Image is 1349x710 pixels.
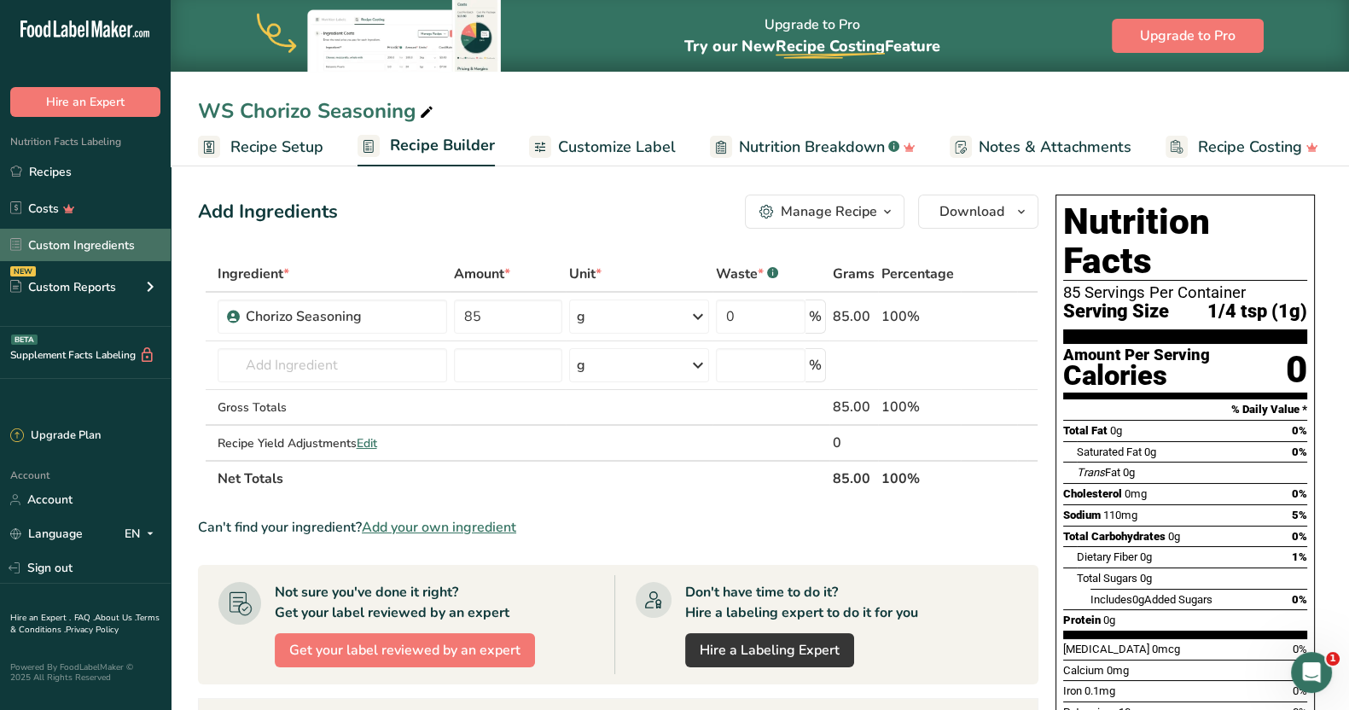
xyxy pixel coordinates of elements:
[833,264,875,284] span: Grams
[1063,347,1210,364] div: Amount Per Serving
[1123,466,1135,479] span: 0g
[1140,572,1152,585] span: 0g
[881,306,957,327] div: 100%
[1063,664,1104,677] span: Calcium
[218,399,447,416] div: Gross Totals
[1286,347,1307,393] div: 0
[739,136,885,159] span: Nutrition Breakdown
[881,397,957,417] div: 100%
[577,355,585,375] div: g
[275,582,509,623] div: Not sure you've done it right? Get your label reviewed by an expert
[1152,643,1180,655] span: 0mcg
[218,264,289,284] span: Ingredient
[1077,466,1120,479] span: Fat
[1326,652,1340,666] span: 1
[1063,284,1307,301] div: 85 Servings Per Container
[1077,550,1137,563] span: Dietary Fiber
[1168,530,1180,543] span: 0g
[1293,643,1307,655] span: 0%
[246,306,437,327] div: Chorizo Seasoning
[289,640,520,661] span: Get your label reviewed by an expert
[10,278,116,296] div: Custom Reports
[1063,364,1210,388] div: Calories
[230,136,323,159] span: Recipe Setup
[10,612,160,636] a: Terms & Conditions .
[1292,550,1307,563] span: 1%
[1292,424,1307,437] span: 0%
[1292,487,1307,500] span: 0%
[1292,509,1307,521] span: 5%
[684,36,940,56] span: Try our New Feature
[1084,684,1115,697] span: 0.1mg
[1140,550,1152,563] span: 0g
[950,128,1131,166] a: Notes & Attachments
[918,195,1038,229] button: Download
[218,434,447,452] div: Recipe Yield Adjustments
[198,96,437,126] div: WS Chorizo Seasoning
[454,264,510,284] span: Amount
[685,582,918,623] div: Don't have time to do it? Hire a labeling expert to do it for you
[10,87,160,117] button: Hire an Expert
[833,397,875,417] div: 85.00
[1077,572,1137,585] span: Total Sugars
[10,428,101,445] div: Upgrade Plan
[710,128,916,166] a: Nutrition Breakdown
[829,460,878,496] th: 85.00
[125,524,160,544] div: EN
[10,662,160,683] div: Powered By FoodLabelMaker © 2025 All Rights Reserved
[1140,26,1236,46] span: Upgrade to Pro
[10,612,71,624] a: Hire an Expert .
[1125,487,1147,500] span: 0mg
[939,201,1004,222] span: Download
[685,633,854,667] a: Hire a Labeling Expert
[1198,136,1302,159] span: Recipe Costing
[1063,487,1122,500] span: Cholesterol
[357,435,377,451] span: Edit
[1063,509,1101,521] span: Sodium
[1063,643,1149,655] span: [MEDICAL_DATA]
[1103,614,1115,626] span: 0g
[745,195,904,229] button: Manage Recipe
[833,433,875,453] div: 0
[95,612,136,624] a: About Us .
[66,624,119,636] a: Privacy Policy
[275,633,535,667] button: Get your label reviewed by an expert
[1107,664,1129,677] span: 0mg
[1166,128,1318,166] a: Recipe Costing
[362,517,516,538] span: Add your own ingredient
[1144,445,1156,458] span: 0g
[1077,466,1105,479] i: Trans
[1063,202,1307,281] h1: Nutrition Facts
[218,348,447,382] input: Add Ingredient
[833,306,875,327] div: 85.00
[74,612,95,624] a: FAQ .
[10,266,36,276] div: NEW
[558,136,676,159] span: Customize Label
[1063,424,1108,437] span: Total Fat
[1103,509,1137,521] span: 110mg
[1110,424,1122,437] span: 0g
[1292,593,1307,606] span: 0%
[881,264,954,284] span: Percentage
[569,264,602,284] span: Unit
[1063,301,1169,323] span: Serving Size
[1063,684,1082,697] span: Iron
[577,306,585,327] div: g
[198,517,1038,538] div: Can't find your ingredient?
[684,1,940,72] div: Upgrade to Pro
[1112,19,1264,53] button: Upgrade to Pro
[529,128,676,166] a: Customize Label
[1063,399,1307,420] section: % Daily Value *
[878,460,961,496] th: 100%
[1063,614,1101,626] span: Protein
[198,198,338,226] div: Add Ingredients
[716,264,778,284] div: Waste
[11,335,38,345] div: BETA
[10,519,83,549] a: Language
[781,201,877,222] div: Manage Recipe
[390,134,495,157] span: Recipe Builder
[358,126,495,167] a: Recipe Builder
[776,36,885,56] span: Recipe Costing
[1207,301,1307,323] span: 1/4 tsp (1g)
[1077,445,1142,458] span: Saturated Fat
